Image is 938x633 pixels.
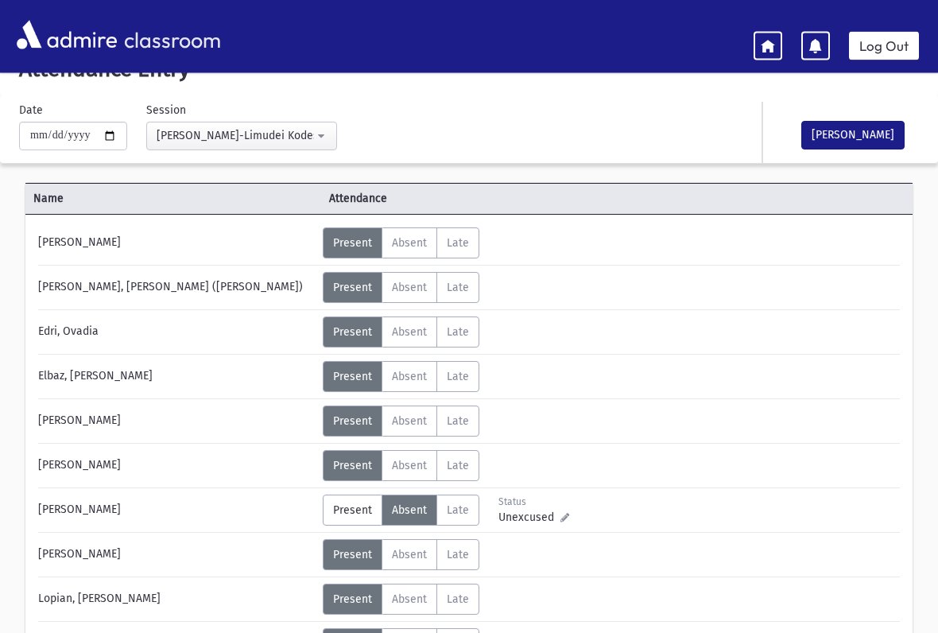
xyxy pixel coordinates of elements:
span: Name [25,191,321,208]
button: [PERSON_NAME] [801,122,905,150]
div: Status [498,495,569,510]
div: AttTypes [323,495,479,526]
span: Unexcused [498,510,560,526]
div: [PERSON_NAME] [30,406,323,437]
span: Absent [392,415,427,429]
div: AttTypes [323,273,479,304]
span: Absent [392,460,427,473]
div: AttTypes [323,228,479,259]
div: [PERSON_NAME], [PERSON_NAME] ([PERSON_NAME]) [30,273,323,304]
img: AdmirePro [13,17,121,53]
div: [PERSON_NAME] [30,451,323,482]
label: Date [19,103,43,119]
div: AttTypes [323,584,479,616]
span: Absent [392,282,427,295]
span: Late [447,237,469,250]
span: Absent [392,371,427,384]
span: Late [447,371,469,384]
div: Lopian, [PERSON_NAME] [30,584,323,616]
span: Absent [392,549,427,562]
span: classroom [121,14,221,56]
span: Late [447,549,469,562]
span: Present [333,549,372,562]
span: Absent [392,504,427,518]
div: AttTypes [323,362,479,393]
div: [PERSON_NAME] [30,540,323,571]
span: Attendance [321,191,839,208]
div: Edri, Ovadia [30,317,323,348]
span: Present [333,282,372,295]
span: Late [447,460,469,473]
div: Elbaz, [PERSON_NAME] [30,362,323,393]
span: Late [447,504,469,518]
span: Late [447,415,469,429]
span: Late [447,326,469,340]
span: Absent [392,237,427,250]
div: [PERSON_NAME] [30,228,323,259]
span: Present [333,593,372,607]
a: Log Out [849,32,919,60]
div: AttTypes [323,540,479,571]
span: Present [333,460,372,473]
div: [PERSON_NAME] [30,495,323,526]
span: Late [447,282,469,295]
div: [PERSON_NAME]-Limudei Kodesh(9:00AM-12:45PM) [157,128,314,145]
span: Present [333,237,372,250]
span: Present [333,326,372,340]
label: Session [146,103,186,119]
div: AttTypes [323,317,479,348]
span: Absent [392,326,427,340]
span: Present [333,504,372,518]
div: AttTypes [323,451,479,482]
span: Present [333,371,372,384]
button: Morah Roizy-Limudei Kodesh(9:00AM-12:45PM) [146,122,337,151]
span: Present [333,415,372,429]
div: AttTypes [323,406,479,437]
